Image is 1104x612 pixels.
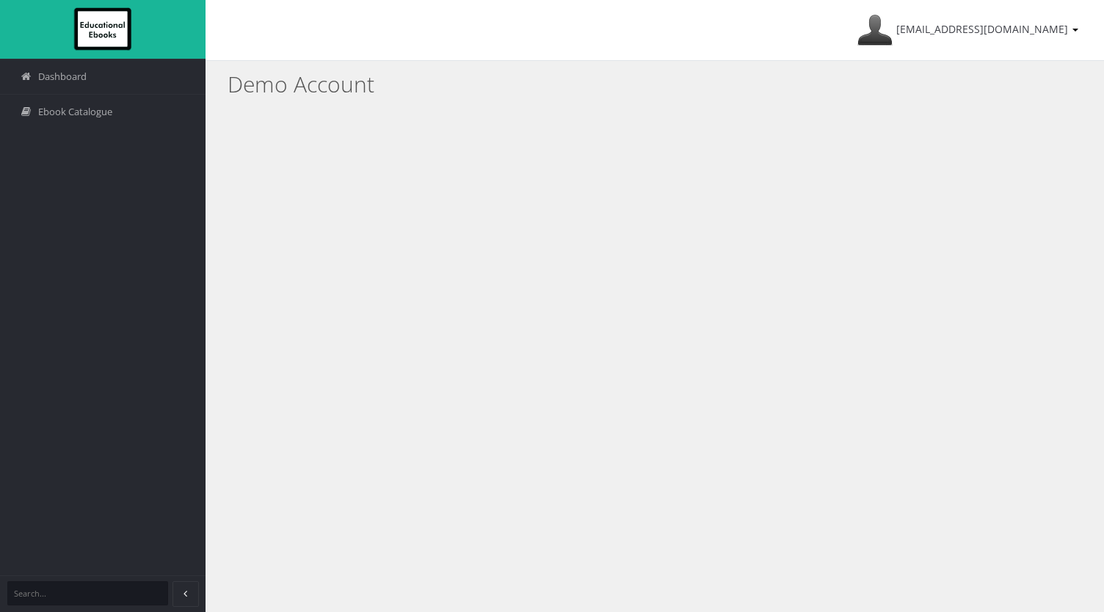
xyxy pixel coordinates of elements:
span: Dashboard [38,70,87,84]
img: Avatar [857,12,893,48]
input: Search... [7,581,168,605]
span: Ebook Catalogue [38,105,112,119]
span: [EMAIL_ADDRESS][DOMAIN_NAME] [896,22,1068,36]
h2: Demo Account [228,72,1082,96]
